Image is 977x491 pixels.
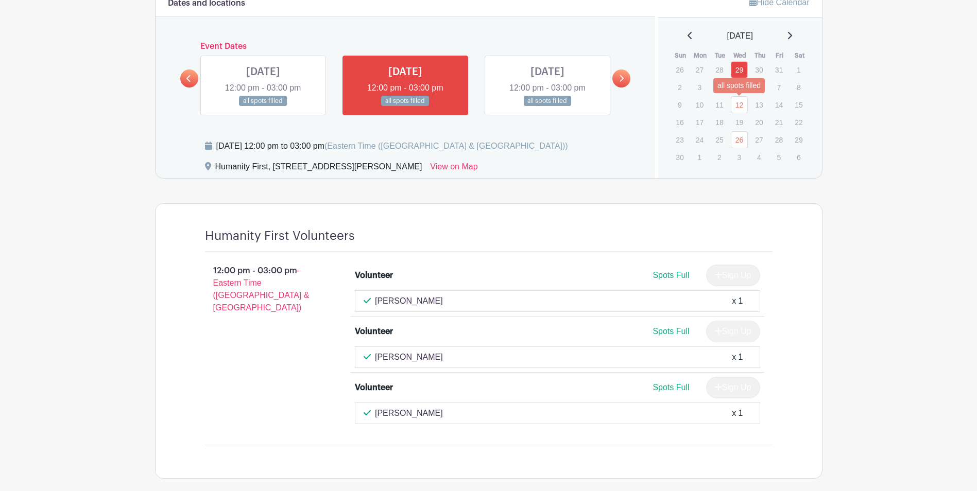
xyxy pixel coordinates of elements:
[731,131,748,148] a: 26
[671,97,688,113] p: 9
[732,351,743,363] div: x 1
[375,295,443,307] p: [PERSON_NAME]
[750,132,767,148] p: 27
[691,114,708,130] p: 17
[355,381,393,394] div: Volunteer
[711,114,728,130] p: 18
[691,50,711,61] th: Mon
[750,114,767,130] p: 20
[770,62,787,78] p: 31
[188,260,339,318] p: 12:00 pm - 03:00 pm
[671,114,688,130] p: 16
[216,140,568,152] div: [DATE] 12:00 pm to 03:00 pm
[430,161,477,177] a: View on Map
[731,96,748,113] a: 12
[711,97,728,113] p: 11
[691,62,708,78] p: 27
[770,79,787,95] p: 7
[653,271,689,279] span: Spots Full
[732,295,743,307] div: x 1
[355,325,393,338] div: Volunteer
[691,132,708,148] p: 24
[790,149,807,165] p: 6
[671,79,688,95] p: 2
[710,50,730,61] th: Tue
[671,62,688,78] p: 26
[790,114,807,130] p: 22
[355,269,393,282] div: Volunteer
[671,132,688,148] p: 23
[731,61,748,78] a: 29
[691,97,708,113] p: 10
[711,62,728,78] p: 28
[750,62,767,78] p: 30
[790,50,810,61] th: Sat
[691,79,708,95] p: 3
[770,114,787,130] p: 21
[653,383,689,392] span: Spots Full
[691,149,708,165] p: 1
[770,132,787,148] p: 28
[713,78,765,93] div: all spots filled
[205,229,355,243] h4: Humanity First Volunteers
[730,50,750,61] th: Wed
[671,149,688,165] p: 30
[770,149,787,165] p: 5
[790,132,807,148] p: 29
[790,62,807,78] p: 1
[770,50,790,61] th: Fri
[750,149,767,165] p: 4
[731,114,748,130] p: 19
[653,327,689,336] span: Spots Full
[731,149,748,165] p: 3
[750,97,767,113] p: 13
[375,407,443,419] p: [PERSON_NAME]
[198,42,613,51] h6: Event Dates
[375,351,443,363] p: [PERSON_NAME]
[711,149,728,165] p: 2
[711,79,728,95] p: 4
[732,407,743,419] div: x 1
[770,97,787,113] p: 14
[790,79,807,95] p: 8
[671,50,691,61] th: Sun
[711,132,728,148] p: 25
[324,142,568,150] span: (Eastern Time ([GEOGRAPHIC_DATA] & [GEOGRAPHIC_DATA]))
[215,161,422,177] div: Humanity First, [STREET_ADDRESS][PERSON_NAME]
[727,30,753,42] span: [DATE]
[790,97,807,113] p: 15
[750,50,770,61] th: Thu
